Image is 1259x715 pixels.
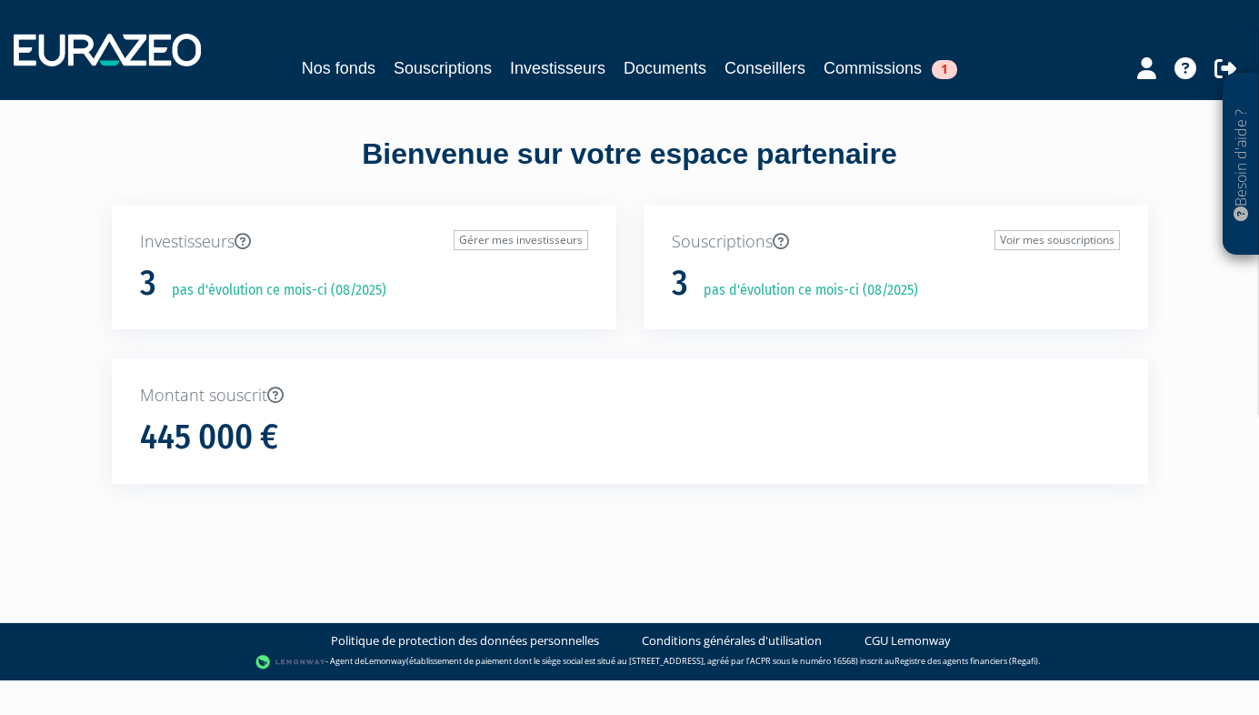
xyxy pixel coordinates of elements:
img: 1732889491-logotype_eurazeo_blanc_rvb.png [14,34,201,66]
a: Conseillers [724,55,805,81]
a: Politique de protection des données personnelles [331,632,599,650]
div: - Agent de (établissement de paiement dont le siège social est situé au [STREET_ADDRESS], agréé p... [18,653,1241,671]
a: Registre des agents financiers (Regafi) [894,655,1038,667]
h1: 445 000 € [140,418,278,457]
h1: 3 [672,265,688,303]
a: Voir mes souscriptions [994,230,1120,250]
p: Montant souscrit [140,384,1120,408]
a: Commissions1 [824,55,957,81]
div: Bienvenue sur votre espace partenaire [98,134,1162,205]
h1: 3 [140,265,156,303]
a: Investisseurs [510,55,605,81]
a: CGU Lemonway [864,632,951,650]
p: Besoin d'aide ? [1231,83,1252,247]
img: logo-lemonway.png [255,653,325,671]
a: Gérer mes investisseurs [454,230,588,250]
p: pas d'évolution ce mois-ci (08/2025) [159,280,386,301]
p: Souscriptions [672,230,1120,254]
p: pas d'évolution ce mois-ci (08/2025) [691,280,918,301]
span: 1 [932,60,957,79]
a: Lemonway [365,655,406,667]
a: Documents [624,55,706,81]
a: Souscriptions [394,55,492,81]
a: Nos fonds [302,55,375,81]
p: Investisseurs [140,230,588,254]
a: Conditions générales d'utilisation [642,632,822,650]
